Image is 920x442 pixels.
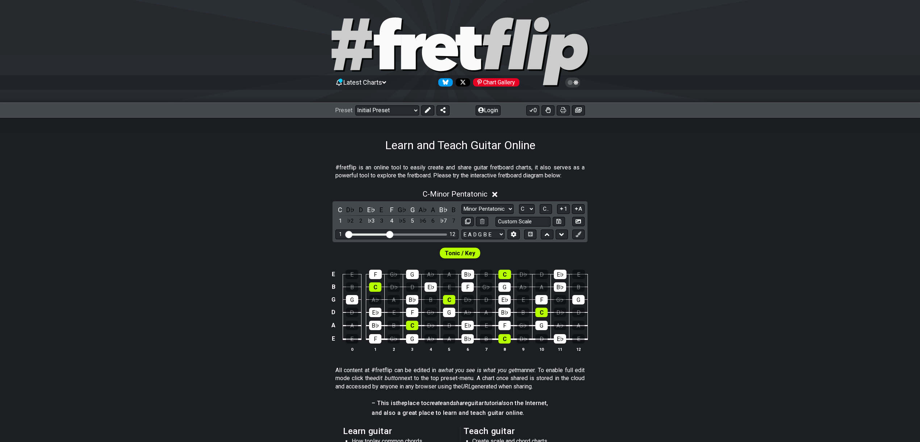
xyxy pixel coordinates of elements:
div: toggle pitch class [408,205,417,215]
div: G♭ [388,270,400,279]
div: A♭ [425,270,437,279]
button: Edit Tuning [507,230,520,239]
div: B♭ [461,334,474,344]
p: All content at #fretflip can be edited in a manner. To enable full edit mode click the next to th... [335,366,585,391]
div: E♭ [498,295,511,304]
select: Tuning [461,230,505,239]
div: E [572,270,585,279]
em: URL [461,383,471,390]
button: Print [557,105,570,115]
div: D [535,270,548,279]
div: F [535,295,548,304]
div: B [346,282,358,292]
th: 10 [532,345,551,353]
div: A♭ [425,334,437,344]
h2: Teach guitar [464,427,577,435]
div: A [346,321,358,330]
div: A♭ [369,295,381,304]
div: B [425,295,437,304]
select: Scale [461,204,514,214]
div: G♭ [554,295,566,304]
div: F [369,270,382,279]
div: A [388,295,400,304]
div: E [517,295,529,304]
div: B [517,308,529,317]
div: B [388,321,400,330]
button: Login [476,105,501,115]
a: #fretflip at Pinterest [470,78,519,87]
button: First click edit preset to enable marker editing [572,230,585,239]
div: toggle pitch class [428,205,438,215]
span: Latest Charts [343,79,382,86]
button: Store user defined scale [553,217,565,227]
div: D♭ [388,282,400,292]
div: B♭ [554,282,566,292]
div: B [480,270,493,279]
em: tutorials [484,400,506,407]
div: A [572,321,585,330]
div: Visible fret range [335,230,459,239]
div: toggle pitch class [449,205,459,215]
div: A♭ [461,308,474,317]
button: 1 [557,204,569,214]
div: F [369,334,381,344]
th: 9 [514,345,532,353]
div: E [480,321,492,330]
div: D♭ [517,270,530,279]
th: 6 [459,345,477,353]
p: #fretflip is an online tool to easily create and share guitar fretboard charts, it also serves as... [335,164,585,180]
div: G [443,308,455,317]
th: 12 [569,345,588,353]
div: toggle pitch class [367,205,376,215]
em: edit button [373,375,401,382]
div: B♭ [406,295,418,304]
em: the [396,400,404,407]
button: Move down [556,230,568,239]
div: D♭ [517,334,529,344]
div: A [443,334,455,344]
div: toggle scale degree [428,216,438,226]
div: E♭ [461,321,474,330]
div: D♭ [461,295,474,304]
div: D [346,308,358,317]
div: G♭ [388,334,400,344]
th: 0 [343,345,361,353]
span: C - Minor Pentatonic [423,190,488,198]
h2: Learn guitar [343,427,456,435]
div: G [346,295,358,304]
div: B♭ [461,270,474,279]
button: Delete [476,217,488,227]
div: Chart Gallery [473,78,519,87]
th: 3 [403,345,422,353]
th: 8 [495,345,514,353]
div: toggle pitch class [418,205,427,215]
div: toggle scale degree [397,216,407,226]
div: D [443,321,455,330]
td: D [329,306,338,319]
div: E♭ [369,308,381,317]
button: Share Preset [436,105,449,115]
th: 11 [551,345,569,353]
div: D♭ [425,321,437,330]
td: E [329,268,338,281]
th: 4 [422,345,440,353]
div: E [572,334,585,344]
div: C [498,334,511,344]
button: C.. [540,204,552,214]
div: C [369,282,381,292]
div: E♭ [554,270,566,279]
select: Tonic/Root [519,204,535,214]
div: E [346,270,358,279]
div: toggle pitch class [335,205,345,215]
th: 5 [440,345,459,353]
button: Create Image [572,217,585,227]
div: 12 [449,231,455,237]
div: C [443,295,455,304]
div: toggle scale degree [377,216,386,226]
span: Preset [335,107,352,114]
th: 1 [366,345,385,353]
div: D [406,282,418,292]
div: G [498,282,511,292]
div: G [406,334,418,344]
a: Follow #fretflip at Bluesky [435,78,453,87]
